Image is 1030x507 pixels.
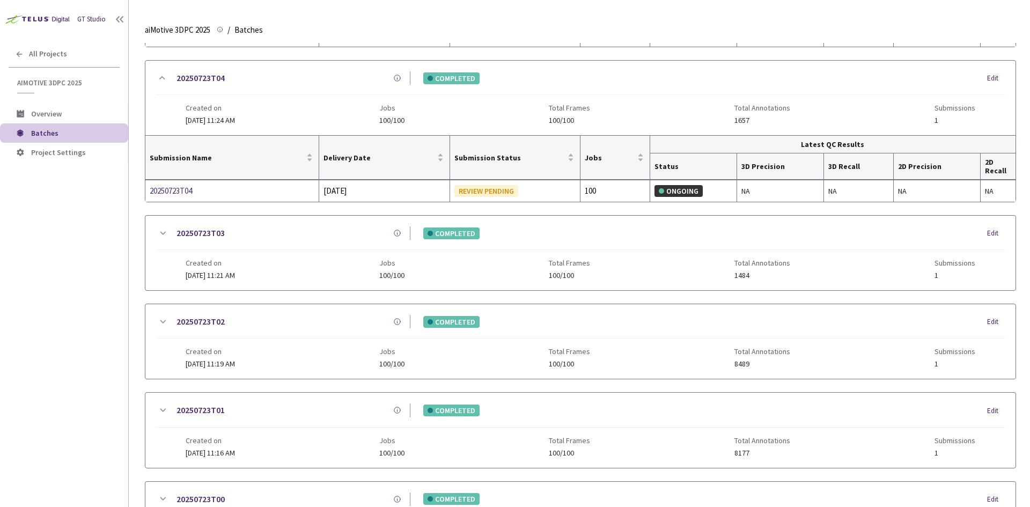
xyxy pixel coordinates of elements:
[549,116,590,124] span: 100/100
[585,153,635,162] span: Jobs
[734,259,790,267] span: Total Annotations
[186,104,235,112] span: Created on
[234,24,263,36] span: Batches
[894,153,981,180] th: 2D Precision
[454,185,518,197] div: REVIEW PENDING
[987,228,1005,239] div: Edit
[423,405,480,416] div: COMPLETED
[31,109,62,119] span: Overview
[935,436,975,445] span: Submissions
[585,185,645,197] div: 100
[186,448,235,458] span: [DATE] 11:16 AM
[741,185,819,197] div: NA
[549,259,590,267] span: Total Frames
[31,128,58,138] span: Batches
[186,359,235,369] span: [DATE] 11:19 AM
[935,259,975,267] span: Submissions
[379,449,404,457] span: 100/100
[319,136,450,180] th: Delivery Date
[898,185,976,197] div: NA
[737,153,824,180] th: 3D Precision
[549,271,590,280] span: 100/100
[549,449,590,457] span: 100/100
[734,104,790,112] span: Total Annotations
[935,449,975,457] span: 1
[29,49,67,58] span: All Projects
[423,227,480,239] div: COMPLETED
[145,393,1016,467] div: 20250723T01COMPLETEDEditCreated on[DATE] 11:16 AMJobs100/100Total Frames100/100Total Annotations8...
[186,270,235,280] span: [DATE] 11:21 AM
[145,304,1016,379] div: 20250723T02COMPLETEDEditCreated on[DATE] 11:19 AMJobs100/100Total Frames100/100Total Annotations8...
[935,360,975,368] span: 1
[176,71,225,85] a: 20250723T04
[549,360,590,368] span: 100/100
[549,104,590,112] span: Total Frames
[935,116,975,124] span: 1
[734,347,790,356] span: Total Annotations
[379,436,404,445] span: Jobs
[379,360,404,368] span: 100/100
[77,14,106,25] div: GT Studio
[31,148,86,157] span: Project Settings
[150,185,263,197] a: 20250723T04
[734,436,790,445] span: Total Annotations
[650,153,737,180] th: Status
[454,153,565,162] span: Submission Status
[450,136,580,180] th: Submission Status
[987,317,1005,327] div: Edit
[824,153,894,180] th: 3D Recall
[227,24,230,36] li: /
[186,347,235,356] span: Created on
[145,61,1016,135] div: 20250723T04COMPLETEDEditCreated on[DATE] 11:24 AMJobs100/100Total Frames100/100Total Annotations1...
[176,493,225,506] a: 20250723T00
[734,116,790,124] span: 1657
[935,347,975,356] span: Submissions
[145,216,1016,290] div: 20250723T03COMPLETEDEditCreated on[DATE] 11:21 AMJobs100/100Total Frames100/100Total Annotations1...
[379,259,404,267] span: Jobs
[987,73,1005,84] div: Edit
[379,271,404,280] span: 100/100
[549,347,590,356] span: Total Frames
[423,72,480,84] div: COMPLETED
[186,259,235,267] span: Created on
[379,116,404,124] span: 100/100
[323,153,435,162] span: Delivery Date
[654,185,703,197] div: ONGOING
[734,271,790,280] span: 1484
[734,449,790,457] span: 8177
[580,136,650,180] th: Jobs
[323,185,445,197] div: [DATE]
[186,436,235,445] span: Created on
[987,494,1005,505] div: Edit
[176,403,225,417] a: 20250723T01
[935,104,975,112] span: Submissions
[17,78,113,87] span: aiMotive 3DPC 2025
[423,316,480,328] div: COMPLETED
[150,153,304,162] span: Submission Name
[176,226,225,240] a: 20250723T03
[549,436,590,445] span: Total Frames
[650,136,1016,153] th: Latest QC Results
[985,185,1011,197] div: NA
[379,104,404,112] span: Jobs
[734,360,790,368] span: 8489
[186,115,235,125] span: [DATE] 11:24 AM
[145,136,319,180] th: Submission Name
[987,406,1005,416] div: Edit
[981,153,1016,180] th: 2D Recall
[145,24,210,36] span: aiMotive 3DPC 2025
[176,315,225,328] a: 20250723T02
[828,185,889,197] div: NA
[379,347,404,356] span: Jobs
[423,493,480,505] div: COMPLETED
[935,271,975,280] span: 1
